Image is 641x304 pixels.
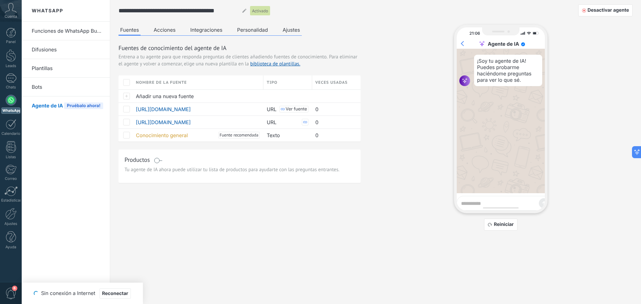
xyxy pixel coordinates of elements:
span: Activado [252,8,268,14]
span: Ver fuente [286,107,307,111]
li: Bots [22,78,110,96]
button: Reconectar [99,288,131,298]
button: Integraciones [189,25,224,35]
span: 0 [315,106,318,112]
div: URL [263,116,309,128]
a: Bots [32,78,103,96]
button: Fuentes [119,25,141,36]
button: Acciones [152,25,177,35]
div: Ayuda [1,245,21,249]
span: Texto [267,132,280,138]
div: Texto [263,129,309,141]
span: Cuenta [5,14,17,19]
span: [URL][DOMAIN_NAME] [136,106,191,112]
button: Reiniciar [484,219,517,231]
img: agent icon [459,75,470,86]
div: Correo [1,177,21,181]
div: WhatsApp [1,107,20,114]
div: Ajustes [1,222,21,226]
li: Plantillas [22,59,110,78]
span: Fuente recomendada [220,132,258,138]
span: Reiniciar [494,222,514,227]
li: Difusiones [22,40,110,59]
div: Sin conexión a Internet [34,288,131,298]
a: Funciones de WhatsApp Business [32,22,103,40]
h3: Productos [125,156,150,164]
div: Calendario [1,131,21,136]
div: 0 [312,116,356,128]
a: biblioteca de plantillas. [250,61,300,67]
div: 0 [312,103,356,115]
span: Desactivar agente [588,8,629,13]
li: Agente de IA [22,96,110,115]
button: Ajustes [281,25,301,35]
div: Listas [1,155,21,159]
span: Conocimiento general [136,132,188,138]
span: 0 [315,132,318,138]
span: Tu agente de IA ahora puede utilizar tu lista de productos para ayudarte con las preguntas entran... [125,167,355,173]
span: Reconectar [102,291,129,296]
div: Agente de IA [488,41,519,47]
div: Conocimiento general [133,129,260,141]
div: https://grimaltautos.com.ar/listings/ [133,116,260,128]
span: Entrena a tu agente para que responda preguntas de clientes añadiendo fuentes de conocimiento. [119,54,328,60]
div: ¡Soy tu agente de IA! Puedes probarme haciéndome preguntas para ver lo que sé. [474,55,542,86]
div: Veces usadas [312,75,361,89]
span: Agente de IA [32,96,63,115]
div: Estadísticas [1,198,21,203]
div: 21:06 [469,31,480,36]
a: Plantillas [32,59,103,78]
a: Difusiones [32,40,103,59]
div: Tipo [263,75,312,89]
div: URL [263,103,309,115]
div: Chats [1,85,21,89]
span: URL [267,106,276,112]
button: Personalidad [235,25,269,35]
button: Desactivar agente [578,4,633,16]
span: Pruébalo ahora! [64,102,103,109]
span: 6 [12,286,17,291]
div: Nombre de la fuente [133,75,263,89]
h3: Fuentes de conocimiento del agente de IA [119,44,361,52]
div: https://changuitasya.com.ar/ [133,103,260,115]
div: Panel [1,40,21,44]
span: Añadir una nueva fuente [136,93,194,99]
li: Funciones de WhatsApp Business [22,22,110,40]
span: [URL][DOMAIN_NAME] [136,119,191,125]
a: Agente de IAPruébalo ahora! [32,96,103,115]
div: Leads [1,64,21,68]
span: 0 [315,119,318,125]
div: 0 [312,129,356,141]
span: URL [267,119,276,125]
